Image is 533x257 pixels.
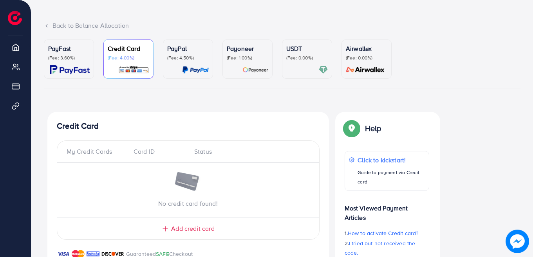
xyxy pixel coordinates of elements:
[358,155,425,165] p: Click to kickstart!
[348,229,418,237] span: How to activate Credit card?
[506,230,529,253] img: image
[345,197,429,222] p: Most Viewed Payment Articles
[286,44,328,53] p: USDT
[358,168,425,187] p: Guide to payment via Credit card
[227,55,268,61] p: (Fee: 1.00%)
[167,44,209,53] p: PayPal
[171,224,214,233] span: Add credit card
[365,124,381,133] p: Help
[188,147,310,156] div: Status
[174,172,202,192] img: image
[242,65,268,74] img: card
[345,121,359,135] img: Popup guide
[8,11,22,25] img: logo
[345,239,416,257] span: I tried but not received the code.
[48,55,90,61] p: (Fee: 3.60%)
[67,147,127,156] div: My Credit Cards
[346,55,387,61] p: (Fee: 0.00%)
[108,55,149,61] p: (Fee: 4.00%)
[345,228,429,238] p: 1.
[346,44,387,53] p: Airwallex
[319,65,328,74] img: card
[118,65,149,74] img: card
[44,21,520,30] div: Back to Balance Allocation
[108,44,149,53] p: Credit Card
[286,55,328,61] p: (Fee: 0.00%)
[48,44,90,53] p: PayFast
[182,65,209,74] img: card
[227,44,268,53] p: Payoneer
[57,199,319,208] p: No credit card found!
[57,121,320,131] h4: Credit Card
[127,147,188,156] div: Card ID
[50,65,90,74] img: card
[343,65,387,74] img: card
[167,55,209,61] p: (Fee: 4.50%)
